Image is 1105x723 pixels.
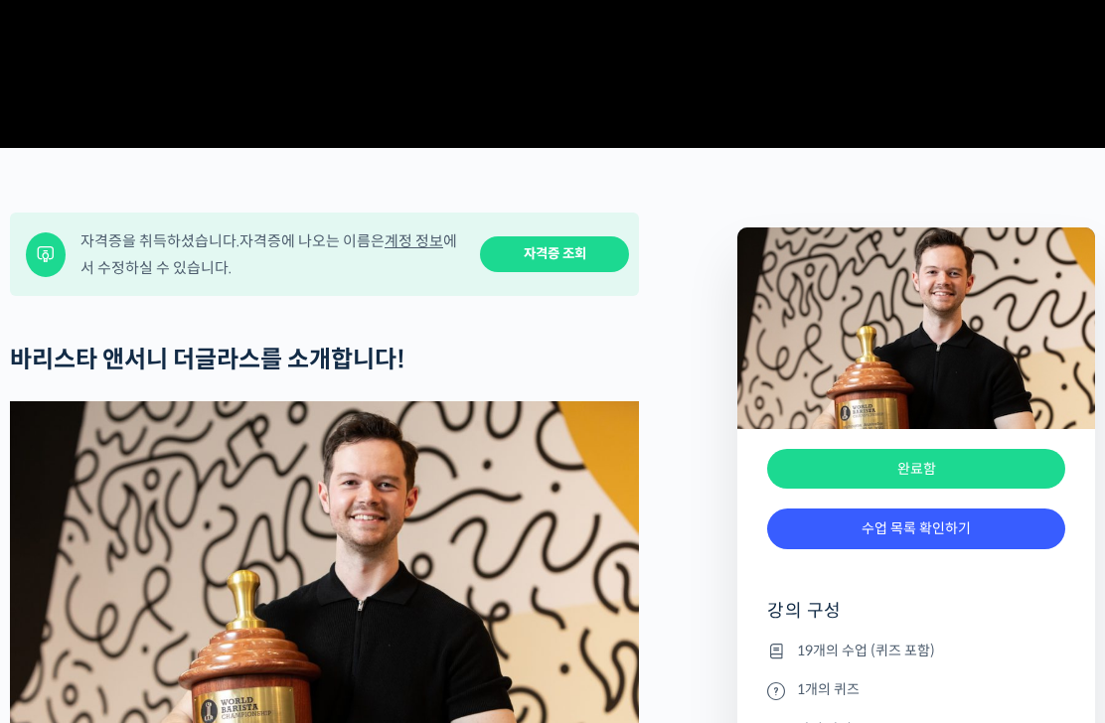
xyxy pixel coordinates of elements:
a: 대화 [131,558,256,608]
div: 완료함 [767,449,1065,490]
li: 19개의 수업 (퀴즈 포함) [767,639,1065,662]
a: 설정 [256,558,382,608]
span: 대화 [182,589,206,605]
h4: 강의 구성 [767,599,1065,639]
div: 자격증을 취득하셨습니다. 자격증에 나오는 이름은 에서 수정하실 수 있습니다. [80,227,467,281]
a: 수업 목록 확인하기 [767,508,1065,549]
h2: 바리스타 앤서니 더글라스를 소개합니다! [10,346,639,374]
a: 홈 [6,558,131,608]
span: 설정 [307,588,331,604]
a: 계정 정보 [385,231,443,250]
span: 홈 [63,588,75,604]
li: 1개의 퀴즈 [767,678,1065,702]
a: 자격증 조회 [480,236,629,273]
